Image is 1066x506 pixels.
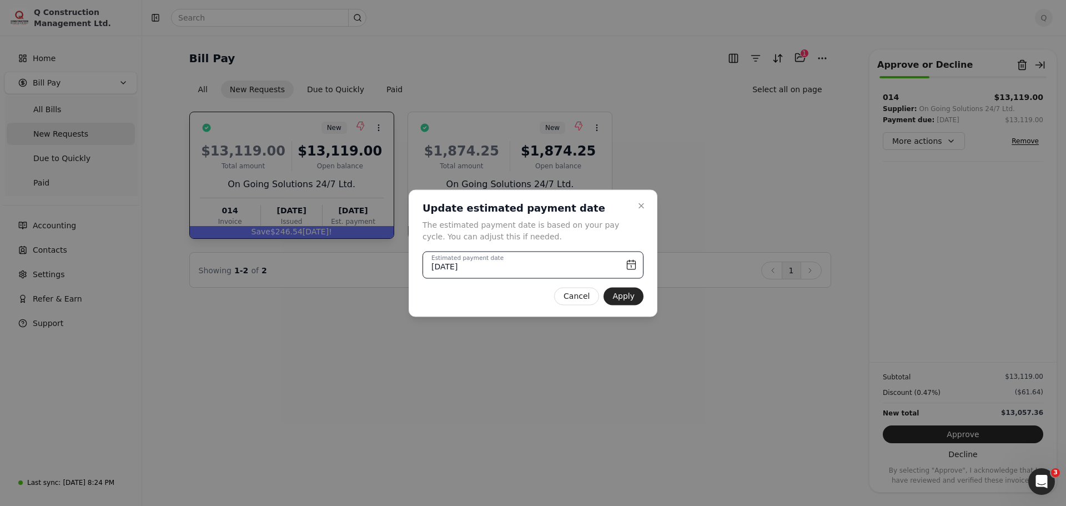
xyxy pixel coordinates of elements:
[423,251,643,278] button: Estimated payment date
[1028,468,1055,495] iframe: Intercom live chat
[604,287,643,305] button: Apply
[423,201,630,214] h2: Update estimated payment date
[554,287,599,305] button: Cancel
[1051,468,1060,477] span: 3
[423,219,630,242] p: The estimated payment date is based on your pay cycle. You can adjust this if needed.
[431,254,504,263] label: Estimated payment date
